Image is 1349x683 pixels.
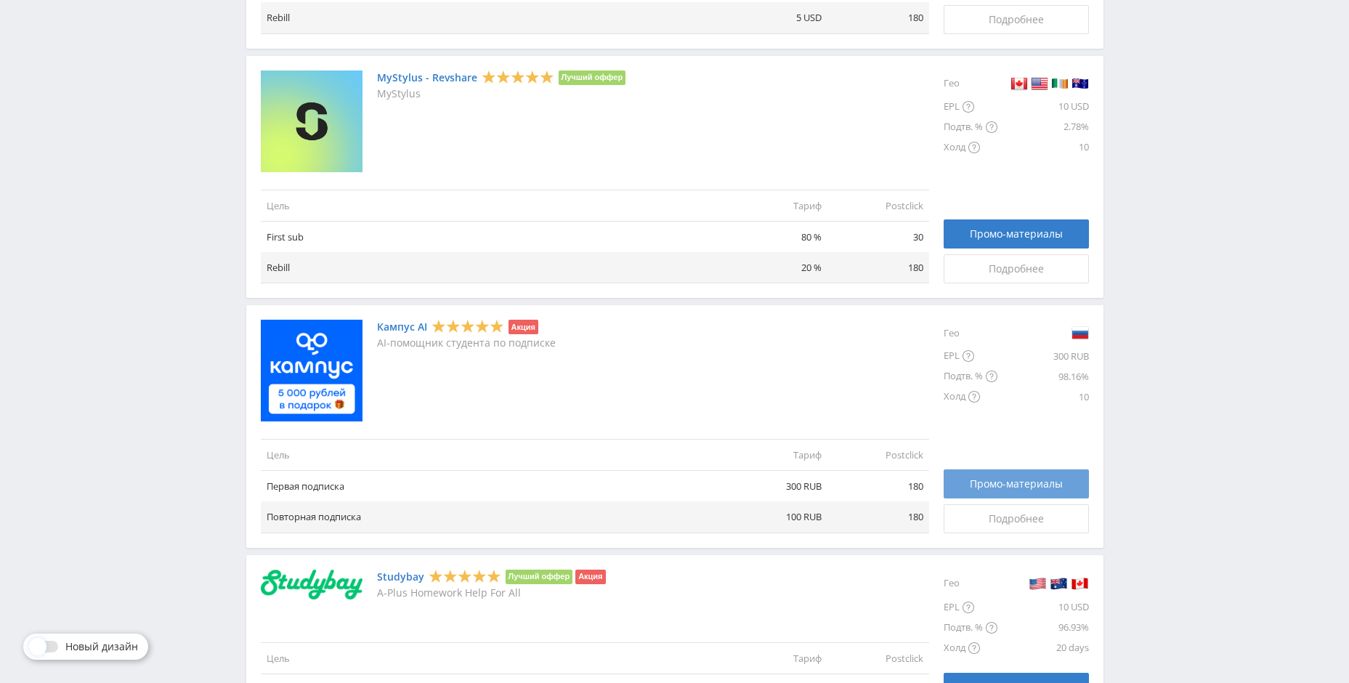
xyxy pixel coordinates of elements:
[944,137,997,158] div: Холд
[989,513,1044,525] span: Подробнее
[997,638,1089,658] div: 20 days
[827,471,929,502] td: 180
[944,618,997,638] div: Подтв. %
[726,190,827,221] td: Тариф
[944,597,997,618] div: EPL
[726,440,827,471] td: Тариф
[944,254,1089,283] a: Подробнее
[377,337,556,349] p: AI-помощник студента по подписке
[989,14,1044,25] span: Подробнее
[944,638,997,658] div: Холд
[65,641,138,652] span: Новый дизайн
[575,570,605,584] li: Акция
[944,366,997,387] div: Подтв. %
[827,252,929,283] td: 180
[559,70,626,85] li: Лучший оффер
[429,568,501,583] div: 5 Stars
[506,570,573,584] li: Лучший оффер
[944,117,997,137] div: Подтв. %
[377,88,626,100] p: MyStylus
[261,643,726,674] td: Цель
[377,587,606,599] p: A-Plus Homework Help For All
[944,387,997,407] div: Холд
[997,346,1089,366] div: 300 RUB
[944,320,997,346] div: Гео
[432,319,504,334] div: 5 Stars
[944,346,997,366] div: EPL
[997,387,1089,407] div: 10
[827,221,929,252] td: 30
[997,618,1089,638] div: 96.93%
[944,70,997,97] div: Гео
[827,190,929,221] td: Postclick
[261,221,726,252] td: First sub
[261,190,726,221] td: Цель
[997,137,1089,158] div: 10
[997,97,1089,117] div: 10 USD
[997,366,1089,387] div: 98.16%
[827,440,929,471] td: Postclick
[261,320,362,421] img: Кампус AI
[482,69,554,84] div: 5 Stars
[827,2,929,33] td: 180
[989,263,1044,275] span: Подробнее
[944,219,1089,248] a: Промо-материалы
[970,478,1063,490] span: Промо-материалы
[261,440,726,471] td: Цель
[509,320,538,334] li: Акция
[944,570,997,597] div: Гео
[377,72,477,84] a: MyStylus - Revshare
[944,97,997,117] div: EPL
[997,597,1089,618] div: 10 USD
[726,2,827,33] td: 5 USD
[970,228,1063,240] span: Промо-материалы
[377,571,424,583] a: Studybay
[726,221,827,252] td: 80 %
[726,471,827,502] td: 300 RUB
[261,252,726,283] td: Rebill
[997,117,1089,137] div: 2.78%
[827,643,929,674] td: Postclick
[261,70,362,172] img: MyStylus - Revshare
[261,501,726,533] td: Повторная подписка
[827,501,929,533] td: 180
[261,471,726,502] td: Первая подписка
[944,504,1089,533] a: Подробнее
[261,2,726,33] td: Rebill
[726,252,827,283] td: 20 %
[944,5,1089,34] a: Подробнее
[726,643,827,674] td: Тариф
[944,469,1089,498] a: Промо-материалы
[726,501,827,533] td: 100 RUB
[261,570,362,600] img: Studybay
[377,321,427,333] a: Кампус AI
